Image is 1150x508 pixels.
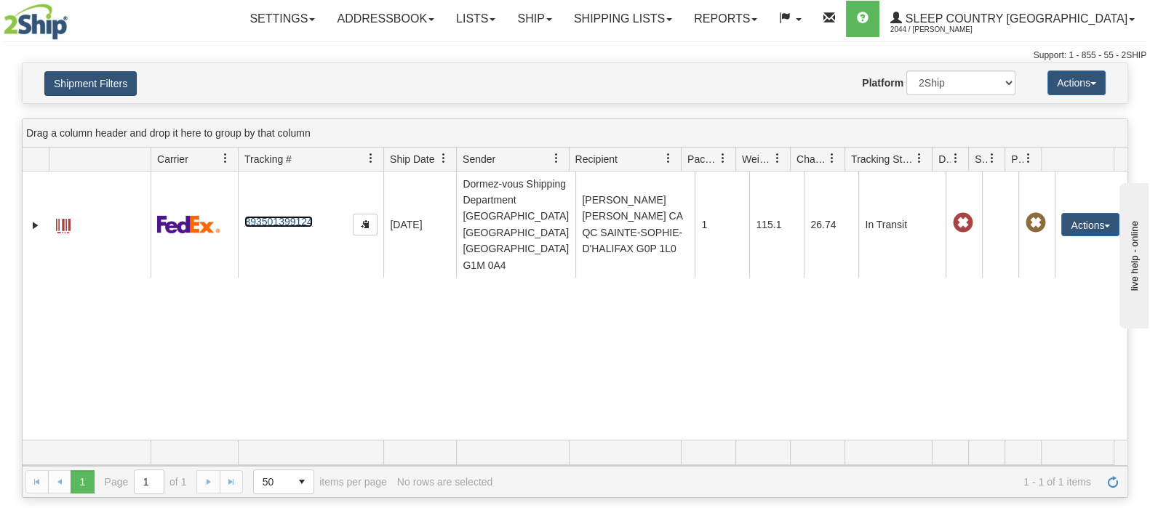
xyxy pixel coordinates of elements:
a: Recipient filter column settings [656,146,681,171]
input: Page 1 [135,470,164,493]
a: Packages filter column settings [711,146,735,171]
div: Support: 1 - 855 - 55 - 2SHIP [4,49,1146,62]
a: Addressbook [326,1,445,37]
span: Charge [796,152,827,166]
img: logo2044.jpg [4,4,68,40]
img: 2 - FedEx Express® [157,215,220,233]
a: Sender filter column settings [544,146,569,171]
span: Shipment Issues [975,152,987,166]
span: Delivery Status [938,152,951,166]
a: Settings [239,1,326,37]
button: Actions [1061,213,1119,236]
td: [PERSON_NAME] [PERSON_NAME] CA QC SAINTE-SOPHIE-D'HALIFAX G0P 1L0 [575,172,695,278]
span: Page sizes drop down [253,469,314,494]
span: Pickup Not Assigned [1025,213,1045,233]
a: Label [56,212,71,235]
td: 1 [695,172,749,278]
span: Page 1 [71,470,94,493]
span: Sleep Country [GEOGRAPHIC_DATA] [902,12,1127,25]
span: Ship Date [390,152,434,166]
a: 393501399124 [244,216,312,227]
td: In Transit [858,172,946,278]
a: Lists [445,1,506,37]
label: Platform [862,76,903,90]
a: Refresh [1101,470,1125,493]
td: Dormez-vous Shipping Department [GEOGRAPHIC_DATA] [GEOGRAPHIC_DATA] [GEOGRAPHIC_DATA] G1M 0A4 [456,172,575,278]
a: Shipping lists [563,1,683,37]
div: live help - online [11,12,135,23]
a: Shipment Issues filter column settings [980,146,1005,171]
td: 115.1 [749,172,804,278]
span: Tracking # [244,152,292,166]
a: Reports [683,1,768,37]
span: Pickup Status [1011,152,1023,166]
a: Ship Date filter column settings [431,146,456,171]
a: Tracking Status filter column settings [907,146,932,171]
span: 2044 / [PERSON_NAME] [890,23,999,37]
a: Charge filter column settings [820,146,844,171]
a: Pickup Status filter column settings [1016,146,1041,171]
a: Sleep Country [GEOGRAPHIC_DATA] 2044 / [PERSON_NAME] [879,1,1146,37]
a: Expand [28,218,43,233]
span: Weight [742,152,772,166]
span: Tracking Status [851,152,914,166]
td: [DATE] [383,172,456,278]
span: items per page [253,469,387,494]
span: Carrier [157,152,188,166]
a: Weight filter column settings [765,146,790,171]
button: Shipment Filters [44,71,137,96]
a: Ship [506,1,562,37]
iframe: chat widget [1117,180,1149,328]
span: Sender [463,152,495,166]
span: Page of 1 [105,469,187,494]
span: 50 [263,475,281,489]
td: 26.74 [804,172,858,278]
a: Tracking # filter column settings [359,146,383,171]
a: Delivery Status filter column settings [943,146,968,171]
div: No rows are selected [397,476,493,488]
button: Copy to clipboard [353,214,378,235]
span: Late [952,213,973,233]
a: Carrier filter column settings [213,146,238,171]
button: Actions [1047,70,1106,95]
span: Packages [687,152,718,166]
span: select [290,470,314,493]
div: grid grouping header [23,119,1127,148]
span: Recipient [575,152,618,166]
span: 1 - 1 of 1 items [503,476,1091,488]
